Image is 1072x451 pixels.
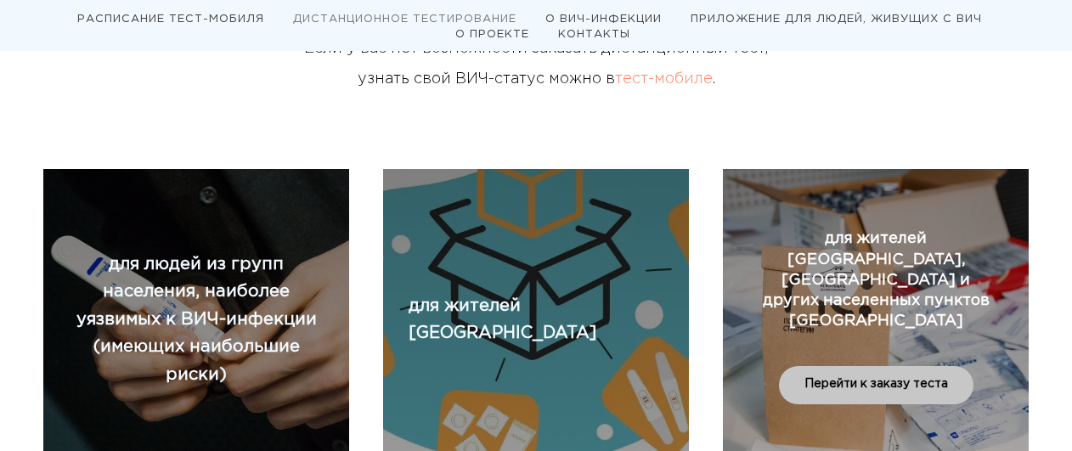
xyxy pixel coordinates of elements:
[545,14,662,24] a: О ВИЧ-ИНФЕКЦИИ
[304,42,768,86] span: Если у вас нет возможности заказать дистанционный тест, узнать свой ВИЧ-статус можно в
[69,250,324,387] a: для людей из групп населения, наиболее уязвимых к ВИЧ-инфекции (имеющих наибольшие риски)
[558,30,630,39] a: КОНТАКТЫ
[76,257,317,382] span: для людей из групп населения, наиболее уязвимых к ВИЧ-инфекции (имеющих наибольшие риски)
[757,228,995,331] a: для жителей [GEOGRAPHIC_DATA], [GEOGRAPHIC_DATA] и других населенных пунктов [GEOGRAPHIC_DATA]
[293,14,516,24] a: ДИСТАНЦИОННОЕ ТЕСТИРОВАНИЕ
[691,14,982,24] a: ПРИЛОЖЕНИЕ ДЛЯ ЛЮДЕЙ, ЖИВУЩИХ С ВИЧ
[615,72,713,86] a: тест-мобиле
[77,14,264,24] a: РАСПИСАНИЕ ТЕСТ-МОБИЛЯ
[804,376,948,393] span: Перейти к заказу теста
[455,30,529,39] a: О ПРОЕКТЕ
[713,72,715,86] span: .
[763,232,990,328] span: для жителей [GEOGRAPHIC_DATA], [GEOGRAPHIC_DATA] и других населенных пунктов [GEOGRAPHIC_DATA]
